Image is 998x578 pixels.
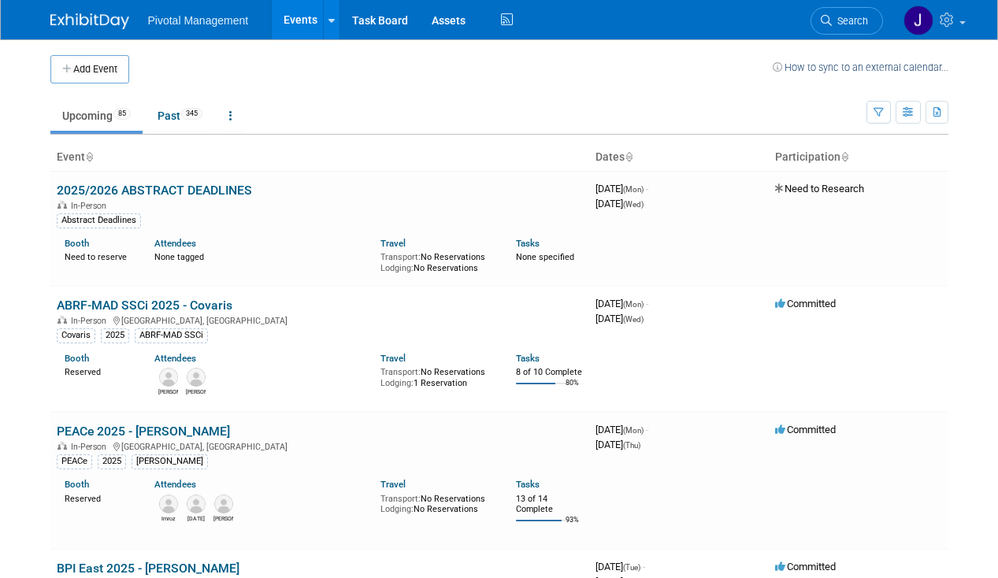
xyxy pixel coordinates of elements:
[213,513,233,523] div: Martin Carcamo
[159,368,178,387] img: Melissa Gabello
[646,298,648,309] span: -
[769,144,948,171] th: Participation
[159,495,178,513] img: Imroz Ghangas
[646,183,648,195] span: -
[775,561,836,572] span: Committed
[595,298,648,309] span: [DATE]
[148,14,249,27] span: Pivotal Management
[186,513,206,523] div: Raja Srinivas
[50,55,129,83] button: Add Event
[566,516,579,537] td: 93%
[623,563,640,572] span: (Tue)
[595,561,645,572] span: [DATE]
[625,150,633,163] a: Sort by Start Date
[380,378,414,388] span: Lodging:
[65,479,89,490] a: Booth
[623,200,644,209] span: (Wed)
[623,441,640,450] span: (Thu)
[646,424,648,435] span: -
[71,201,111,211] span: In-Person
[516,367,583,378] div: 8 of 10 Complete
[65,353,89,364] a: Booth
[595,183,648,195] span: [DATE]
[566,379,579,400] td: 80%
[773,61,948,73] a: How to sync to an external calendar...
[903,6,933,35] img: Jessica Gatton
[589,144,769,171] th: Dates
[57,313,583,326] div: [GEOGRAPHIC_DATA], [GEOGRAPHIC_DATA]
[85,150,93,163] a: Sort by Event Name
[158,513,178,523] div: Imroz Ghangas
[158,387,178,396] div: Melissa Gabello
[516,353,540,364] a: Tasks
[380,238,406,249] a: Travel
[57,213,141,228] div: Abstract Deadlines
[135,328,208,343] div: ABRF-MAD SSCi
[181,108,202,120] span: 345
[595,313,644,324] span: [DATE]
[380,367,421,377] span: Transport:
[595,424,648,435] span: [DATE]
[65,238,89,249] a: Booth
[832,15,868,27] span: Search
[101,328,129,343] div: 2025
[187,495,206,513] img: Raja Srinivas
[840,150,848,163] a: Sort by Participation Type
[57,561,239,576] a: BPI East 2025 - [PERSON_NAME]
[380,504,414,514] span: Lodging:
[380,353,406,364] a: Travel
[623,426,644,435] span: (Mon)
[132,454,208,469] div: [PERSON_NAME]
[154,238,196,249] a: Attendees
[57,298,232,313] a: ABRF-MAD SSCi 2025 - Covaris
[58,316,67,324] img: In-Person Event
[516,252,574,262] span: None specified
[113,108,131,120] span: 85
[775,424,836,435] span: Committed
[811,7,883,35] a: Search
[58,201,67,209] img: In-Person Event
[623,300,644,309] span: (Mon)
[146,101,214,131] a: Past345
[57,328,95,343] div: Covaris
[380,479,406,490] a: Travel
[380,494,421,504] span: Transport:
[214,495,233,513] img: Martin Carcamo
[50,101,143,131] a: Upcoming85
[516,479,540,490] a: Tasks
[57,424,230,439] a: PEACe 2025 - [PERSON_NAME]
[154,479,196,490] a: Attendees
[98,454,126,469] div: 2025
[623,185,644,194] span: (Mon)
[623,315,644,324] span: (Wed)
[65,249,132,263] div: Need to reserve
[380,249,492,273] div: No Reservations No Reservations
[154,353,196,364] a: Attendees
[57,454,92,469] div: PEACe
[50,144,589,171] th: Event
[58,442,67,450] img: In-Person Event
[186,387,206,396] div: Sujash Chatterjee
[380,364,492,388] div: No Reservations 1 Reservation
[71,316,111,326] span: In-Person
[57,183,252,198] a: 2025/2026 ABSTRACT DEADLINES
[380,252,421,262] span: Transport:
[643,561,645,572] span: -
[595,198,644,209] span: [DATE]
[154,249,369,263] div: None tagged
[50,13,129,29] img: ExhibitDay
[595,439,640,450] span: [DATE]
[516,494,583,515] div: 13 of 14 Complete
[775,298,836,309] span: Committed
[71,442,111,452] span: In-Person
[187,368,206,387] img: Sujash Chatterjee
[65,364,132,378] div: Reserved
[380,263,414,273] span: Lodging:
[516,238,540,249] a: Tasks
[380,491,492,515] div: No Reservations No Reservations
[65,491,132,505] div: Reserved
[775,183,864,195] span: Need to Research
[57,439,583,452] div: [GEOGRAPHIC_DATA], [GEOGRAPHIC_DATA]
